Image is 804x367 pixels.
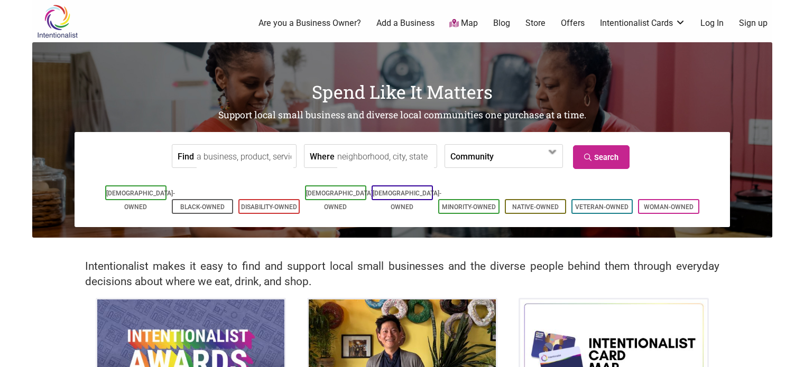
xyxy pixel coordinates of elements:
a: Minority-Owned [442,203,496,211]
a: [DEMOGRAPHIC_DATA]-Owned [106,190,175,211]
a: Store [525,17,546,29]
a: Disability-Owned [241,203,297,211]
a: Map [449,17,478,30]
h2: Support local small business and diverse local communities one purchase at a time. [32,109,772,122]
label: Where [310,145,335,167]
h2: Intentionalist makes it easy to find and support local small businesses and the diverse people be... [85,259,719,289]
label: Community [450,145,494,167]
a: Veteran-Owned [575,203,629,211]
a: Woman-Owned [644,203,694,211]
a: Add a Business [376,17,435,29]
input: a business, product, service [197,145,293,168]
a: Black-Owned [180,203,225,211]
a: Native-Owned [512,203,559,211]
img: Intentionalist [32,4,82,39]
a: Search [573,145,630,169]
a: Blog [493,17,510,29]
input: neighborhood, city, state [337,145,434,168]
a: Log In [700,17,724,29]
a: [DEMOGRAPHIC_DATA]-Owned [306,190,375,211]
a: Sign up [739,17,768,29]
a: Offers [561,17,585,29]
a: Intentionalist Cards [600,17,686,29]
h1: Spend Like It Matters [32,79,772,105]
a: [DEMOGRAPHIC_DATA]-Owned [373,190,441,211]
a: Are you a Business Owner? [258,17,361,29]
label: Find [178,145,194,167]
